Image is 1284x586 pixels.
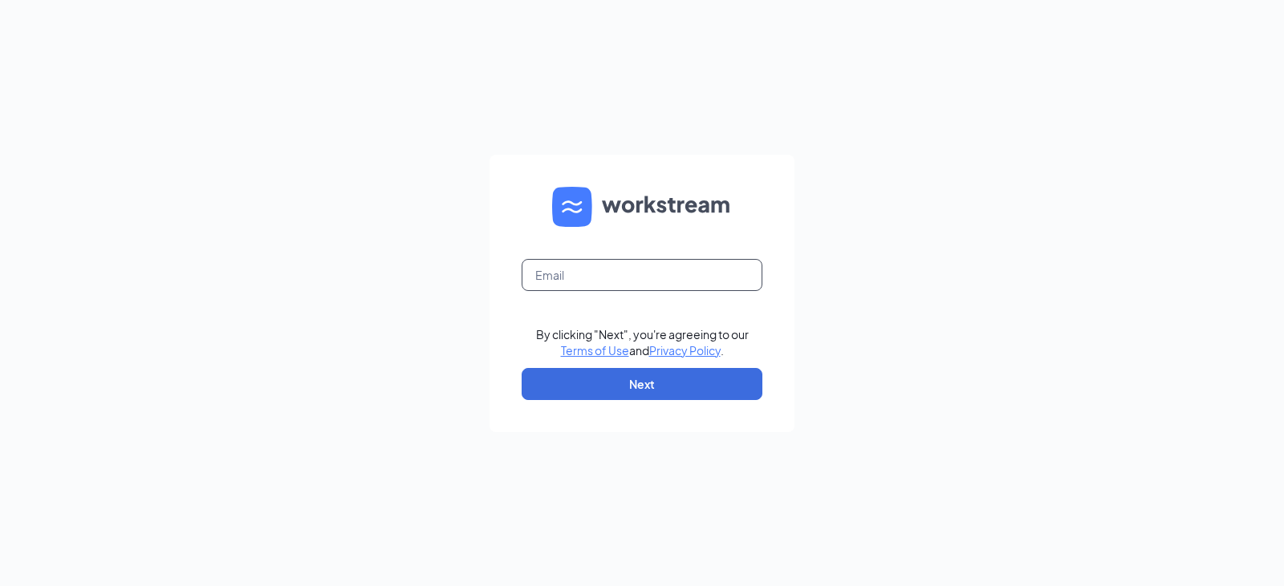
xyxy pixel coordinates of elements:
a: Terms of Use [561,343,629,358]
img: WS logo and Workstream text [552,187,732,227]
a: Privacy Policy [649,343,721,358]
div: By clicking "Next", you're agreeing to our and . [536,326,749,358]
input: Email [522,259,762,291]
button: Next [522,368,762,400]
